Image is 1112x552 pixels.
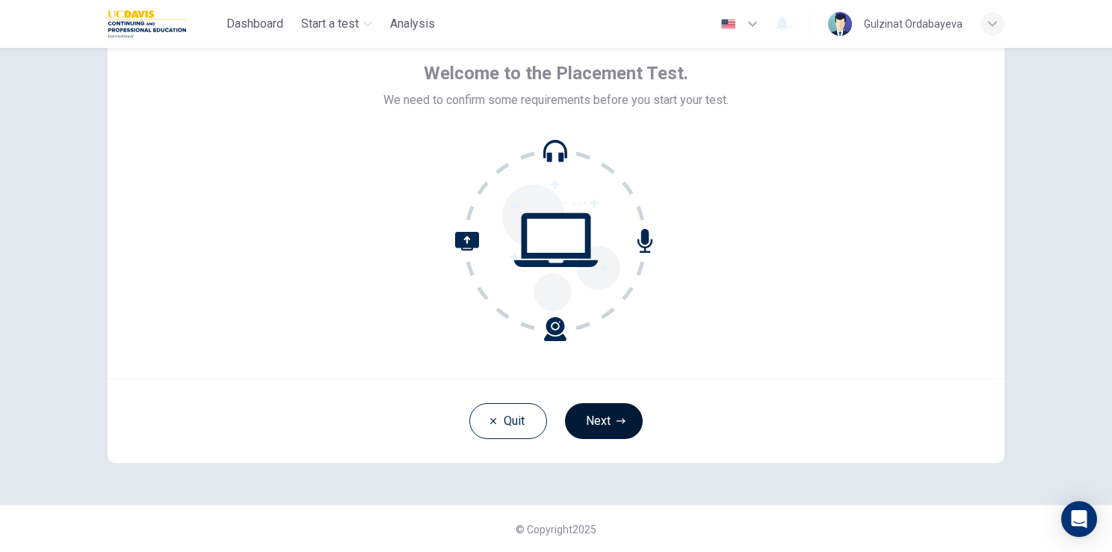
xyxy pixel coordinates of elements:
img: en [719,19,738,30]
span: We need to confirm some requirements before you start your test. [383,91,729,109]
div: Gulzinat Ordabayeva [864,15,963,33]
img: Profile picture [828,12,852,36]
button: Dashboard [220,10,289,37]
span: Welcome to the Placement Test. [424,61,688,85]
img: UC Davis logo [108,9,186,39]
span: Start a test [301,15,359,33]
span: Analysis [390,15,435,33]
button: Start a test [295,10,378,37]
button: Next [565,403,643,439]
button: Analysis [384,10,441,37]
span: © Copyright 2025 [516,524,596,536]
div: Open Intercom Messenger [1061,501,1097,537]
a: UC Davis logo [108,9,220,39]
button: Quit [469,403,547,439]
span: Dashboard [226,15,283,33]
